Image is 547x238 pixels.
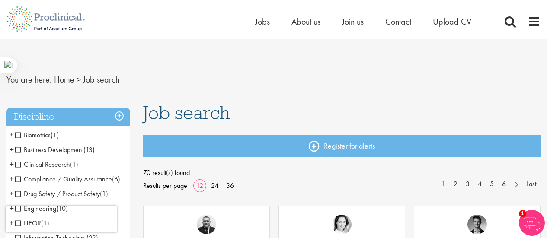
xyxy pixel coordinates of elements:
[51,130,59,140] span: (1)
[6,74,52,85] span: You are here:
[461,179,474,189] a: 3
[10,172,14,185] span: +
[433,16,471,27] a: Upload CV
[15,189,100,198] span: Drug Safety / Product Safety
[143,101,230,124] span: Job search
[15,130,59,140] span: Biometrics
[10,128,14,141] span: +
[486,179,498,189] a: 5
[143,135,541,157] a: Register for alerts
[10,202,14,215] span: +
[6,108,130,126] h3: Discipline
[223,181,237,190] a: 36
[56,204,68,213] span: (10)
[15,204,56,213] span: Engineering
[385,16,411,27] a: Contact
[83,74,119,85] span: Job search
[15,160,78,169] span: Clinical Research
[10,187,14,200] span: +
[467,215,487,234] img: Max Slevogt
[112,175,120,184] span: (6)
[15,189,108,198] span: Drug Safety / Product Safety
[519,210,545,236] img: Chatbot
[342,16,364,27] a: Join us
[15,160,70,169] span: Clinical Research
[291,16,320,27] a: About us
[143,179,187,192] span: Results per page
[208,181,221,190] a: 24
[15,145,95,154] span: Business Development
[70,160,78,169] span: (1)
[100,189,108,198] span: (1)
[15,145,83,154] span: Business Development
[498,179,510,189] a: 6
[255,16,270,27] a: Jobs
[143,166,541,179] span: 70 result(s) found
[193,181,206,190] a: 12
[473,179,486,189] a: 4
[449,179,462,189] a: 2
[10,143,14,156] span: +
[519,210,526,217] span: 1
[15,175,112,184] span: Compliance / Quality Assurance
[15,130,51,140] span: Biometrics
[6,206,117,232] iframe: reCAPTCHA
[77,74,81,85] span: >
[522,179,541,189] a: Last
[15,204,68,213] span: Engineering
[332,215,352,234] img: Greta Prestel
[15,175,120,184] span: Compliance / Quality Assurance
[83,145,95,154] span: (13)
[437,179,450,189] a: 1
[10,158,14,171] span: +
[197,215,216,234] img: Jakub Hanas
[54,74,74,85] a: breadcrumb link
